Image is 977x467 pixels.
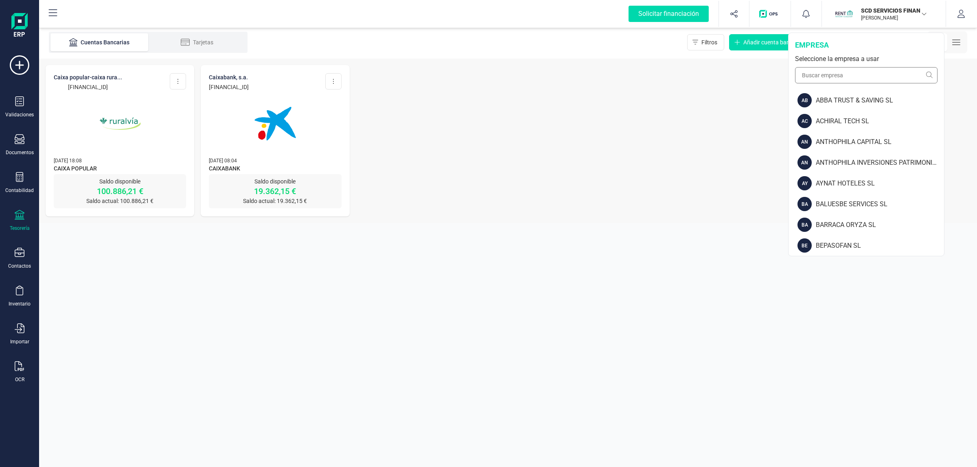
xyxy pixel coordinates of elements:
[209,83,249,91] p: [FINANCIAL_ID]
[797,238,812,253] div: BE
[743,38,802,46] span: Añadir cuenta bancaria
[10,225,30,231] div: Tesorería
[687,34,724,50] button: Filtros
[54,197,186,205] p: Saldo actual: 100.886,21 €
[835,5,853,23] img: SC
[816,220,944,230] div: BARRACA ORYZA SL
[797,114,812,128] div: AC
[54,164,186,174] span: CAIXA POPULAR
[209,185,341,197] p: 19.362,15 €
[816,116,944,126] div: ACHIRAL TECH SL
[759,10,781,18] img: Logo de OPS
[54,177,186,185] p: Saldo disponible
[797,176,812,190] div: AY
[209,164,341,174] span: CAIXABANK
[10,338,29,345] div: Importar
[816,241,944,251] div: BEPASOFAN SL
[797,155,812,170] div: AN
[54,83,122,91] p: [FINANCIAL_ID]
[209,177,341,185] p: Saldo disponible
[5,111,34,118] div: Validaciones
[11,13,28,39] img: Logo Finanedi
[54,185,186,197] p: 100.886,21 €
[816,158,944,168] div: ANTHOPHILA INVERSIONES PATRIMONIALES SL
[816,199,944,209] div: BALUESBE SERVICES SL
[164,38,230,46] div: Tarjetas
[9,301,31,307] div: Inventario
[754,1,786,27] button: Logo de OPS
[795,54,938,64] div: Seleccione la empresa a usar
[816,96,944,105] div: ABBA TRUST & SAVING SL
[54,158,82,164] span: [DATE] 18:08
[67,38,132,46] div: Cuentas Bancarias
[797,218,812,232] div: BA
[797,135,812,149] div: AN
[54,73,122,81] p: CAIXA POPULAR-CAIXA RURA...
[5,187,34,194] div: Contabilidad
[797,197,812,211] div: BA
[797,93,812,107] div: AB
[619,1,719,27] button: Solicitar financiación
[861,7,926,15] p: SCD SERVICIOS FINANCIEROS SL
[629,6,709,22] div: Solicitar financiación
[6,149,34,156] div: Documentos
[209,158,237,164] span: [DATE] 08:04
[15,376,24,383] div: OCR
[816,137,944,147] div: ANTHOPHILA CAPITAL SL
[701,38,717,46] span: Filtros
[729,34,809,50] button: Añadir cuenta bancaria
[209,73,249,81] p: CAIXABANK, S.A.
[8,263,31,269] div: Contactos
[209,197,341,205] p: Saldo actual: 19.362,15 €
[832,1,936,27] button: SCSCD SERVICIOS FINANCIEROS SL[PERSON_NAME]
[795,39,938,51] div: empresa
[816,179,944,188] div: AYNAT HOTELES SL
[795,67,938,83] input: Buscar empresa
[861,15,926,21] p: [PERSON_NAME]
